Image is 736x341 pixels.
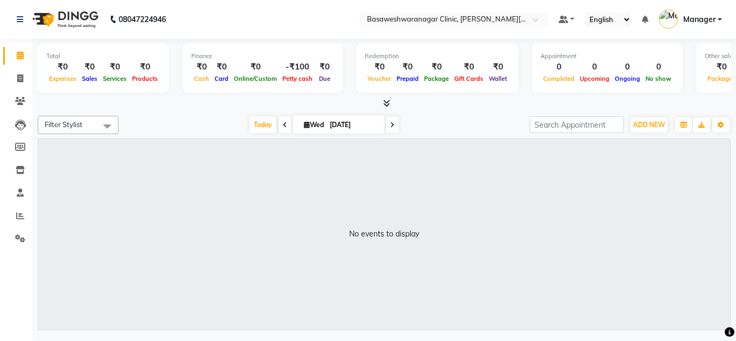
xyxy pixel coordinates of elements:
span: Card [212,75,231,82]
span: Wallet [486,75,510,82]
span: No show [643,75,674,82]
span: Completed [540,75,577,82]
span: Today [249,116,276,133]
div: ₹0 [421,61,452,73]
div: 0 [643,61,674,73]
div: ₹0 [452,61,486,73]
span: Gift Cards [452,75,486,82]
div: ₹0 [315,61,334,73]
b: 08047224946 [119,4,166,34]
div: 0 [612,61,643,73]
div: ₹0 [231,61,280,73]
div: ₹0 [486,61,510,73]
div: ₹0 [365,61,394,73]
span: ADD NEW [633,121,665,129]
div: ₹0 [46,61,79,73]
div: ₹0 [129,61,161,73]
div: ₹0 [212,61,231,73]
div: ₹0 [100,61,129,73]
input: 2025-09-03 [327,117,380,133]
span: Petty cash [280,75,315,82]
div: 0 [540,61,577,73]
div: -₹100 [280,61,315,73]
span: Manager [683,14,716,25]
div: ₹0 [394,61,421,73]
span: Wed [301,121,327,129]
img: logo [27,4,101,34]
button: ADD NEW [630,117,668,133]
span: Filter Stylist [45,120,82,129]
span: Products [129,75,161,82]
span: Cash [191,75,212,82]
span: Sales [79,75,100,82]
div: Appointment [540,52,674,61]
img: Manager [659,10,678,29]
div: No events to display [349,228,419,240]
div: Finance [191,52,334,61]
span: Expenses [46,75,79,82]
input: Search Appointment [530,116,624,133]
div: ₹0 [191,61,212,73]
span: Ongoing [612,75,643,82]
div: ₹0 [79,61,100,73]
div: Total [46,52,161,61]
div: Redemption [365,52,510,61]
span: Upcoming [577,75,612,82]
span: Voucher [365,75,394,82]
span: Package [421,75,452,82]
span: Services [100,75,129,82]
span: Due [316,75,333,82]
span: Prepaid [394,75,421,82]
div: 0 [577,61,612,73]
span: Online/Custom [231,75,280,82]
